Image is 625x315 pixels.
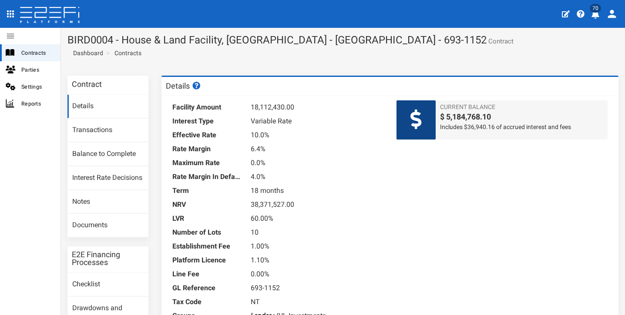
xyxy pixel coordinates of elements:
[172,225,242,239] dt: Number of Lots
[21,99,54,109] span: Reports
[172,156,242,170] dt: Maximum Rate
[440,103,603,111] span: Current Balance
[440,111,603,123] span: $ 5,184,768.10
[251,184,383,198] dd: 18 months
[172,114,242,128] dt: Interest Type
[251,170,383,184] dd: 4.0%
[251,295,383,309] dd: NT
[70,50,103,56] span: Dashboard
[166,82,202,90] h3: Details
[251,128,383,142] dd: 10.0%
[251,281,383,295] dd: 693-1152
[172,142,242,156] dt: Rate Margin
[67,143,148,166] a: Balance to Complete
[172,212,242,225] dt: LVR
[251,253,383,267] dd: 1.10%
[172,239,242,253] dt: Establishment Fee
[251,114,383,128] dd: Variable Rate
[67,95,148,118] a: Details
[487,38,514,45] small: Contract
[251,100,383,114] dd: 18,112,430.00
[72,251,144,266] h3: E2E Financing Processes
[172,253,242,267] dt: Platform Licence
[172,198,242,212] dt: NRV
[251,239,383,253] dd: 1.00%
[251,142,383,156] dd: 6.4%
[172,170,242,184] dt: Rate Margin In Default
[21,48,54,58] span: Contracts
[251,225,383,239] dd: 10
[67,214,148,237] a: Documents
[251,198,383,212] dd: 38,371,527.00
[70,49,103,57] a: Dashboard
[114,49,141,57] a: Contracts
[67,190,148,214] a: Notes
[172,184,242,198] dt: Term
[67,273,148,296] a: Checklist
[172,281,242,295] dt: GL Reference
[172,267,242,281] dt: Line Fee
[67,166,148,190] a: Interest Rate Decisions
[251,267,383,281] dd: 0.00%
[21,82,54,92] span: Settings
[251,156,383,170] dd: 0.0%
[172,100,242,114] dt: Facility Amount
[172,295,242,309] dt: Tax Code
[72,80,102,88] h3: Contract
[67,119,148,142] a: Transactions
[251,212,383,225] dd: 60.00%
[172,128,242,142] dt: Effective Rate
[67,34,618,46] h1: BIRD0004 - House & Land Facility, [GEOGRAPHIC_DATA] - [GEOGRAPHIC_DATA] - 693-1152
[440,123,603,131] span: Includes $36,940.16 of accrued interest and fees
[21,65,54,75] span: Parties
